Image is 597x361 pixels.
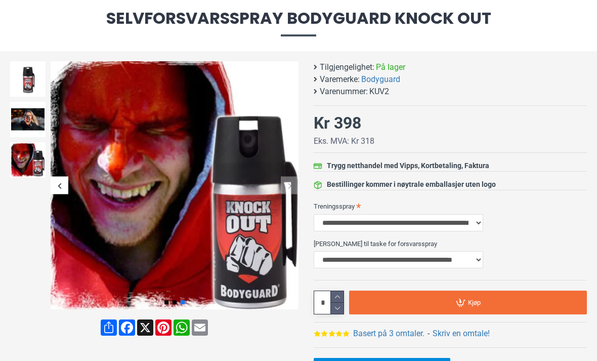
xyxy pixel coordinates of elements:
div: Kr 398 [314,111,361,135]
span: Go to slide 1 [164,300,168,304]
a: Basert på 3 omtaler. [353,328,424,340]
span: Selvforsvarsspray Bodyguard Knock Out [10,10,587,36]
img: Forsvarsspray - Lovlig Pepperspray - SpyGadgets.no [51,61,298,309]
span: Go to slide 3 [181,300,185,304]
label: [PERSON_NAME] til taske for forsvarsspray [314,235,587,252]
b: Varemerke: [320,73,360,86]
span: Kjøp [468,299,481,306]
img: Forsvarsspray - Lovlig Pepperspray - SpyGadgets.no [10,102,46,137]
b: Tilgjengelighet: [320,61,374,73]
a: Share [100,319,118,336]
a: Email [191,319,209,336]
div: Bestillinger kommer i nøytrale emballasjer uten logo [327,179,496,190]
a: Pinterest [154,319,173,336]
a: WhatsApp [173,319,191,336]
b: - [428,329,430,338]
span: Go to slide 2 [173,300,177,304]
img: Forsvarsspray - Lovlig Pepperspray - SpyGadgets.no [10,142,46,178]
label: Treningsspray [314,198,587,214]
a: Skriv en omtale! [433,328,490,340]
a: Bodyguard [361,73,400,86]
div: Trygg netthandel med Vipps, Kortbetaling, Faktura [327,161,489,171]
span: På lager [376,61,405,73]
a: X [136,319,154,336]
img: Forsvarsspray - Lovlig Pepperspray - SpyGadgets.no [10,61,46,97]
a: Facebook [118,319,136,336]
span: KUV2 [369,86,389,98]
div: Previous slide [51,177,68,194]
div: Next slide [281,177,298,194]
b: Varenummer: [320,86,368,98]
